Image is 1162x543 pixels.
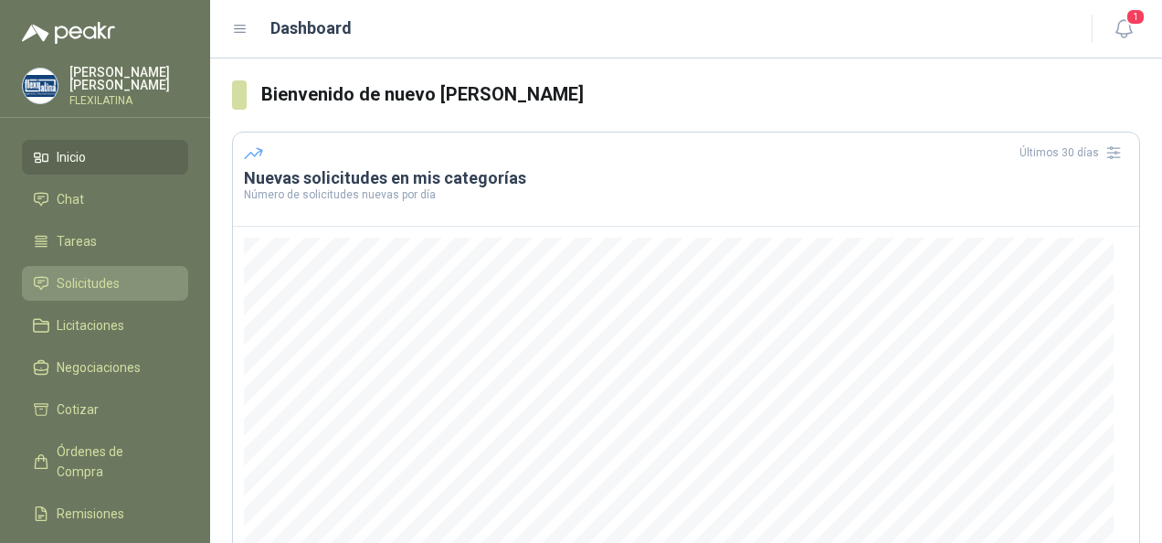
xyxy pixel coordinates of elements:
[22,350,188,385] a: Negociaciones
[57,399,99,420] span: Cotizar
[22,182,188,217] a: Chat
[244,167,1128,189] h3: Nuevas solicitudes en mis categorías
[261,80,1141,109] h3: Bienvenido de nuevo [PERSON_NAME]
[22,434,188,489] a: Órdenes de Compra
[270,16,352,41] h1: Dashboard
[69,95,188,106] p: FLEXILATINA
[1019,138,1128,167] div: Últimos 30 días
[1107,13,1140,46] button: 1
[57,147,86,167] span: Inicio
[1125,8,1146,26] span: 1
[22,22,115,44] img: Logo peakr
[57,231,97,251] span: Tareas
[69,66,188,91] p: [PERSON_NAME] [PERSON_NAME]
[57,189,84,209] span: Chat
[22,224,188,259] a: Tareas
[57,357,141,378] span: Negociaciones
[23,69,58,103] img: Company Logo
[57,273,120,293] span: Solicitudes
[22,140,188,175] a: Inicio
[57,442,171,482] span: Órdenes de Compra
[22,496,188,531] a: Remisiones
[22,308,188,343] a: Licitaciones
[22,392,188,427] a: Cotizar
[57,315,124,335] span: Licitaciones
[57,504,124,524] span: Remisiones
[244,189,1128,200] p: Número de solicitudes nuevas por día
[22,266,188,301] a: Solicitudes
